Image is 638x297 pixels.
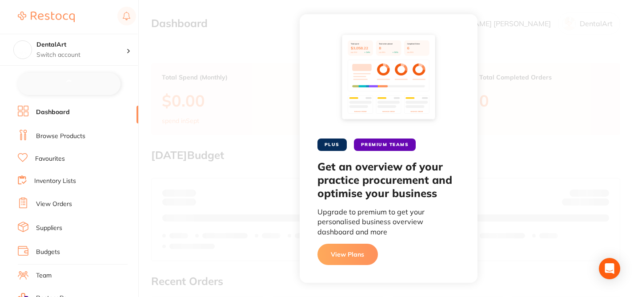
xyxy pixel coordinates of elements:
[317,244,378,265] button: View Plans
[36,108,70,117] a: Dashboard
[36,132,85,141] a: Browse Products
[36,271,52,280] a: Team
[354,139,416,151] span: PREMIUM TEAMS
[34,177,76,186] a: Inventory Lists
[317,207,460,237] p: Upgrade to premium to get your personalised business overview dashboard and more
[14,41,32,59] img: DentalArt
[317,139,347,151] span: PLUS
[36,200,72,209] a: View Orders
[36,248,60,257] a: Budgets
[18,12,75,22] img: Restocq Logo
[18,7,75,27] a: Restocq Logo
[36,224,62,233] a: Suppliers
[36,51,126,59] p: Switch account
[599,258,620,279] div: Open Intercom Messenger
[36,40,126,49] h4: DentalArt
[338,32,439,128] img: dashboard-preview.svg
[317,160,460,200] h2: Get an overview of your practice procurement and optimise your business
[35,154,65,163] a: Favourites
